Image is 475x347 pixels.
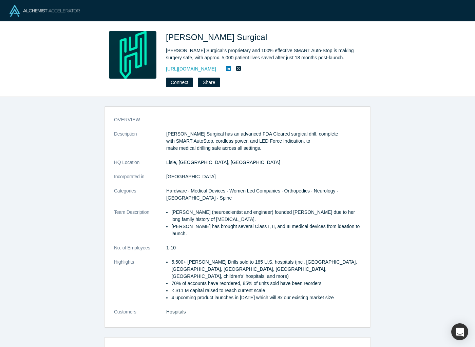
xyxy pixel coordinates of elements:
[171,209,361,223] p: [PERSON_NAME] (neuroscientist and engineer) founded [PERSON_NAME] due to her long family history ...
[114,159,166,173] dt: HQ Location
[171,287,361,294] li: < $11 M capital raised to reach current scale
[171,223,361,237] p: [PERSON_NAME] has brought several Class I, II, and III medical devices from ideation to launch.
[171,294,361,301] li: 4 upcoming product launches in [DATE] which will 8x our existing market size
[166,33,270,42] span: [PERSON_NAME] Surgical
[114,173,166,187] dt: Incorporated in
[114,259,166,308] dt: Highlights
[198,78,220,87] button: Share
[166,173,361,180] dd: [GEOGRAPHIC_DATA]
[114,308,166,323] dt: Customers
[114,187,166,209] dt: Categories
[114,130,166,159] dt: Description
[166,65,216,73] a: [URL][DOMAIN_NAME]
[171,259,361,280] li: 5,500+ [PERSON_NAME] Drills sold to 185 U.S. hospitals (incl. [GEOGRAPHIC_DATA], [GEOGRAPHIC_DATA...
[166,159,361,166] dd: Lisle, [GEOGRAPHIC_DATA], [GEOGRAPHIC_DATA]
[109,31,156,79] img: Hubly Surgical's Logo
[114,116,351,123] h3: overview
[9,5,80,17] img: Alchemist Logo
[114,244,166,259] dt: No. of Employees
[166,47,356,61] div: [PERSON_NAME] Surgical's proprietary and 100% effective SMART Auto-Stop is making surgery safe, w...
[166,78,193,87] button: Connect
[166,244,361,251] dd: 1-10
[171,280,361,287] li: 70% of accounts have reordered, 85% of units sold have been reorders
[166,308,361,315] dd: Hospitals
[166,130,361,152] p: [PERSON_NAME] Surgical has an advanced FDA Cleared surgical drill, complete with SMART AutoStop, ...
[166,188,338,201] span: Hardware · Medical Devices · Women Led Companies · Orthopedics · Neurology · [GEOGRAPHIC_DATA] · ...
[114,209,166,244] dt: Team Description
